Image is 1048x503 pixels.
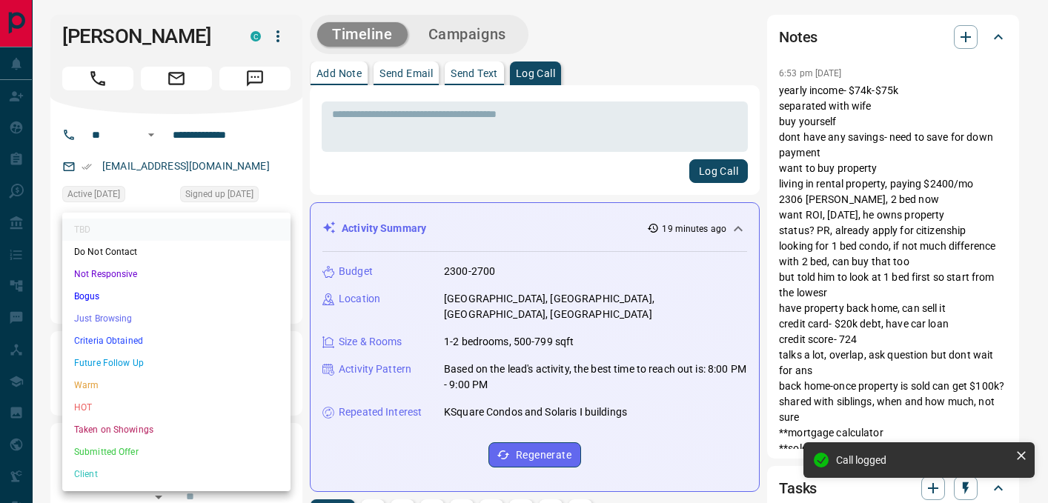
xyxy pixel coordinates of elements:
[62,419,291,441] li: Taken on Showings
[62,396,291,419] li: HOT
[62,307,291,330] li: Just Browsing
[62,330,291,352] li: Criteria Obtained
[62,374,291,396] li: Warm
[62,352,291,374] li: Future Follow Up
[836,454,1009,466] div: Call logged
[62,441,291,463] li: Submitted Offer
[62,463,291,485] li: Client
[62,285,291,307] li: Bogus
[62,263,291,285] li: Not Responsive
[62,241,291,263] li: Do Not Contact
